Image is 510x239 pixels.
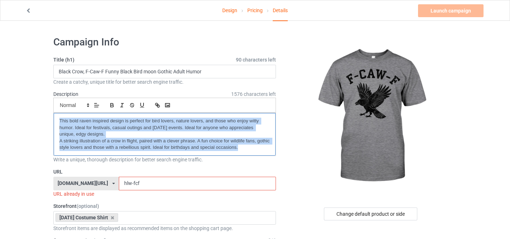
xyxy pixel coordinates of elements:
span: 1576 characters left [231,91,276,98]
a: Pricing [247,0,263,20]
span: (optional) [77,203,99,209]
p: A striking illustration of a crow in flight, paired with a clever phrase. A fun choice for wildli... [59,138,270,151]
a: Design [222,0,237,20]
label: URL [53,168,276,175]
label: Description [53,91,78,97]
div: [DATE] Costume Shirt [55,213,118,222]
h1: Campaign Info [53,36,276,49]
p: This bold raven inspired design is perfect for bird lovers, nature lovers, and those who enjoy wi... [59,118,270,138]
div: Create a catchy, unique title for better search engine traffic. [53,78,276,86]
div: URL already in use [53,190,276,197]
div: Details [273,0,288,21]
div: Storefront items are displayed as recommended items on the shopping cart page. [53,225,276,232]
label: Storefront [53,203,276,210]
div: Change default product or side [324,208,417,220]
div: Write a unique, thorough description for better search engine traffic. [53,156,276,163]
label: Title (h1) [53,56,276,63]
div: [DOMAIN_NAME][URL] [58,181,108,186]
span: 90 characters left [236,56,276,63]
